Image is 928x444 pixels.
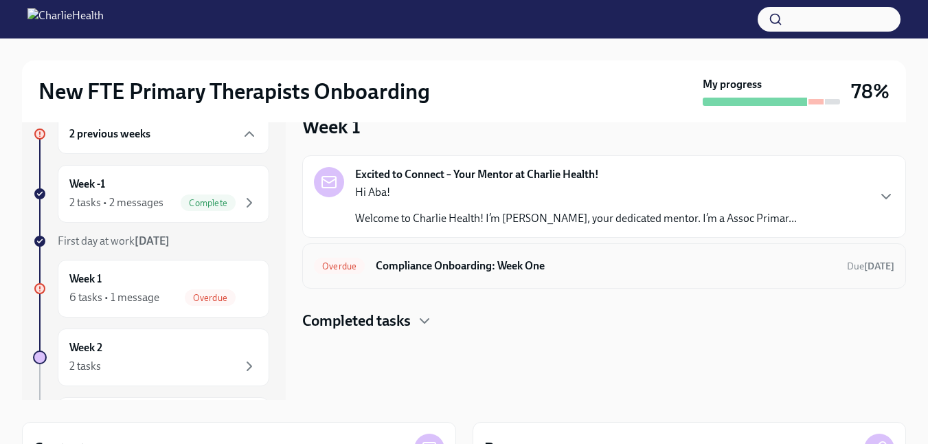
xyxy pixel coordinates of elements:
strong: [DATE] [135,234,170,247]
h6: Compliance Onboarding: Week One [376,258,836,274]
a: First day at work[DATE] [33,234,269,249]
span: Overdue [185,293,236,303]
span: First day at work [58,234,170,247]
a: Week -12 tasks • 2 messagesComplete [33,165,269,223]
h4: Completed tasks [302,311,411,331]
h6: 2 previous weeks [69,126,150,142]
h3: Week 1 [302,114,361,139]
div: 6 tasks • 1 message [69,290,159,305]
div: Completed tasks [302,311,906,331]
div: 2 previous weeks [58,114,269,154]
strong: My progress [703,77,762,92]
span: Overdue [314,261,365,271]
strong: [DATE] [864,260,894,272]
span: September 8th, 2025 09:00 [847,260,894,273]
p: Welcome to Charlie Health! I’m [PERSON_NAME], your dedicated mentor. I’m a Assoc Primar... [355,211,797,226]
a: OverdueCompliance Onboarding: Week OneDue[DATE] [314,255,894,277]
h6: Week 2 [69,340,102,355]
span: Complete [181,198,236,208]
h3: 78% [851,79,890,104]
a: Week 16 tasks • 1 messageOverdue [33,260,269,318]
a: Week 22 tasks [33,329,269,386]
div: 2 tasks [69,359,101,374]
strong: Excited to Connect – Your Mentor at Charlie Health! [355,167,599,182]
p: Hi Aba! [355,185,797,200]
h6: Week -1 [69,177,105,192]
h6: Week 1 [69,271,102,287]
img: CharlieHealth [27,8,104,30]
h2: New FTE Primary Therapists Onboarding [38,78,430,105]
span: Due [847,260,894,272]
div: 2 tasks • 2 messages [69,195,163,210]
